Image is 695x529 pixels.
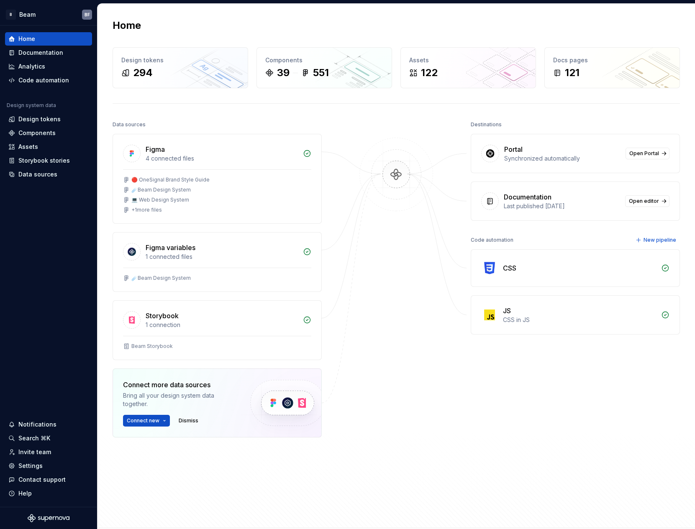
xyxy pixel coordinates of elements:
div: Connect more data sources [123,380,236,390]
span: Open editor [629,198,659,204]
div: Search ⌘K [18,434,50,442]
span: Dismiss [179,417,198,424]
div: Analytics [18,62,45,71]
a: Figma4 connected files🔴 OneSignal Brand Style Guide☄️Beam Design System💻 Web Design System+1more ... [113,134,322,224]
div: 💻 Web Design System [131,197,189,203]
button: Search ⌘K [5,432,92,445]
a: Design tokens294 [113,47,248,88]
a: Data sources [5,168,92,181]
div: Components [265,56,383,64]
button: Dismiss [175,415,202,427]
a: Storybook1 connectionBeam Storybook [113,300,322,360]
div: Documentation [18,49,63,57]
div: 4 connected files [146,154,298,163]
span: New pipeline [644,237,676,243]
div: ☄️Beam Design System [131,275,191,281]
a: Open Portal [626,148,669,159]
a: Storybook stories [5,154,92,167]
div: + 1 more files [131,207,162,213]
div: 294 [133,66,153,79]
div: ☄️Beam Design System [131,187,191,193]
div: 121 [565,66,580,79]
div: Bring all your design system data together. [123,391,236,408]
div: Portal [504,144,523,154]
div: Documentation [504,192,551,202]
div: Docs pages [553,56,671,64]
div: 1 connected files [146,253,298,261]
div: B [6,10,16,20]
div: 🔴 OneSignal Brand Style Guide [131,176,210,183]
div: BF [85,11,90,18]
div: Help [18,489,32,498]
div: Storybook [146,311,179,321]
div: Home [18,35,35,43]
div: Last published [DATE] [504,202,620,210]
div: Figma [146,144,165,154]
div: Assets [409,56,527,64]
a: Settings [5,459,92,473]
button: Help [5,487,92,500]
h2: Home [113,19,141,32]
a: Figma variables1 connected files☄️Beam Design System [113,232,322,292]
a: Analytics [5,60,92,73]
div: CSS [503,263,516,273]
div: Destinations [471,119,502,130]
div: Design system data [7,102,56,109]
a: Components39551 [256,47,392,88]
div: Code automation [471,234,513,246]
a: Documentation [5,46,92,59]
div: Figma variables [146,243,195,253]
a: Assets [5,140,92,153]
div: Data sources [113,119,146,130]
div: Design tokens [121,56,239,64]
div: CSS in JS [503,316,656,324]
svg: Supernova Logo [28,514,69,522]
div: Invite team [18,448,51,456]
div: JS [503,306,511,316]
button: New pipeline [633,234,680,246]
a: Open editor [625,195,669,207]
a: Docs pages121 [544,47,680,88]
div: 122 [421,66,438,79]
a: Components [5,126,92,140]
div: 551 [313,66,329,79]
button: BBeamBF [2,5,95,23]
span: Connect new [127,417,159,424]
div: Beam [19,10,36,19]
div: Data sources [18,170,57,179]
button: Connect new [123,415,170,427]
div: 39 [277,66,290,79]
div: 1 connection [146,321,298,329]
button: Contact support [5,473,92,486]
div: Contact support [18,475,66,484]
div: Storybook stories [18,156,70,165]
a: Design tokens [5,112,92,126]
div: Code automation [18,76,69,84]
div: Assets [18,143,38,151]
a: Home [5,32,92,46]
a: Assets122 [400,47,536,88]
span: Open Portal [629,150,659,157]
div: Components [18,129,56,137]
div: Settings [18,462,43,470]
a: Code automation [5,74,92,87]
a: Invite team [5,445,92,459]
div: Design tokens [18,115,61,123]
div: Synchronized automatically [504,154,621,163]
button: Notifications [5,418,92,431]
div: Notifications [18,420,56,429]
div: Beam Storybook [131,343,173,350]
